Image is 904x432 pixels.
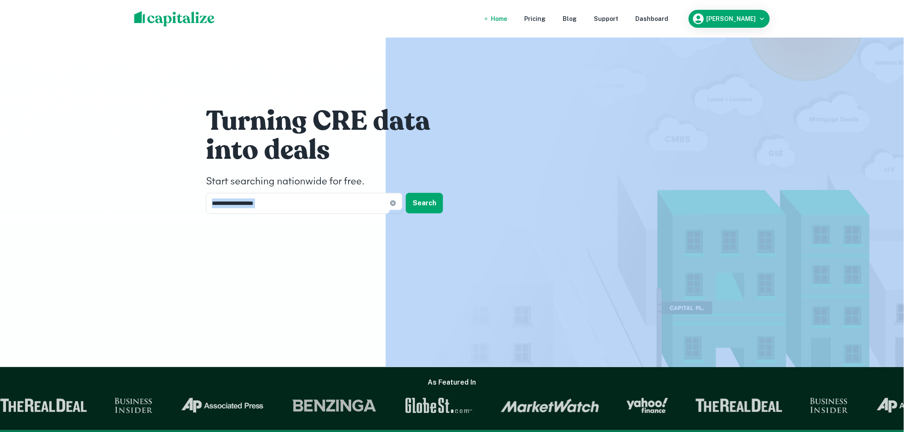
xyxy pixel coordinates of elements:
[387,398,456,413] img: GlobeSt
[707,16,756,22] h6: [PERSON_NAME]
[134,11,215,26] img: capitalize-logo.png
[793,398,831,413] img: Business Insider
[206,174,462,190] h4: Start searching nationwide for free.
[97,398,135,413] img: Business Insider
[483,398,582,413] img: Market Watch
[206,104,462,138] h1: Turning CRE data
[274,398,360,413] img: Benzinga
[428,377,476,388] h6: As Featured In
[689,10,770,28] button: [PERSON_NAME]
[635,14,668,23] a: Dashboard
[406,193,443,213] button: Search
[609,398,651,413] img: Yahoo Finance
[678,399,766,412] img: The Real Deal
[563,14,577,23] a: Blog
[163,398,247,413] img: Associated Press
[524,14,546,23] a: Pricing
[491,14,507,23] a: Home
[861,364,904,405] iframe: Chat Widget
[206,133,462,167] h1: into deals
[594,14,618,23] a: Support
